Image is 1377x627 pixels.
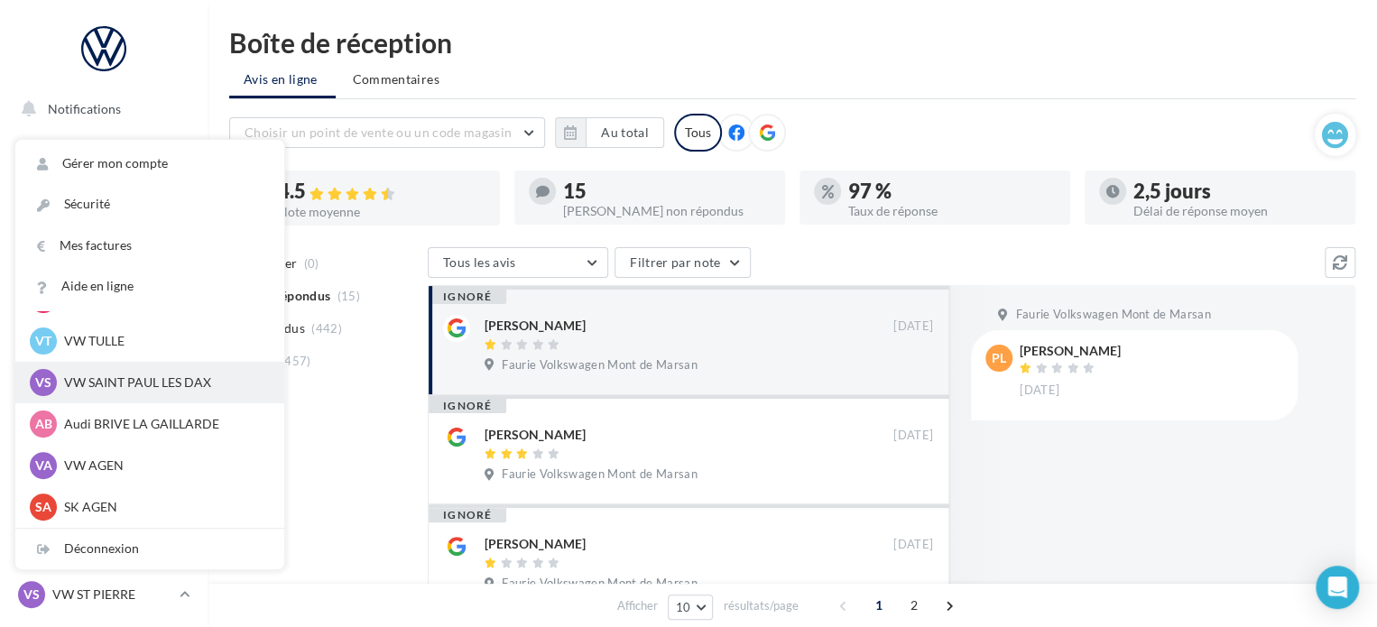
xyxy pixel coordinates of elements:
span: AB [35,415,52,433]
span: Commentaires [353,70,439,88]
button: Choisir un point de vente ou un code magasin [229,117,545,148]
div: 2,5 jours [1133,181,1341,201]
span: [DATE] [1020,383,1059,399]
span: (457) [281,354,311,368]
div: ignoré [429,399,506,413]
a: Sécurité [15,184,284,225]
div: Open Intercom Messenger [1316,566,1359,609]
button: Au total [555,117,664,148]
div: 15 [563,181,771,201]
p: VW TULLE [64,332,263,350]
button: Notifications [11,90,189,128]
a: Mes factures [15,226,284,266]
div: ignoré [429,290,506,304]
span: 1 [864,591,893,620]
a: Visibilité en ligne [11,226,197,264]
div: Note moyenne [278,206,485,218]
p: VW AGEN [64,456,263,475]
span: VA [35,456,52,475]
a: Contacts [11,316,197,354]
a: PLV et print personnalisable [11,450,197,503]
span: Faurie Volkswagen Mont de Marsan [502,357,697,373]
a: Opérations [11,135,197,173]
a: Calendrier [11,406,197,444]
span: (442) [311,321,342,336]
div: Tous [674,114,722,152]
span: Faurie Volkswagen Mont de Marsan [502,576,697,592]
p: VW ST PIERRE [52,586,172,604]
div: [PERSON_NAME] [485,317,586,335]
div: Boîte de réception [229,29,1355,56]
div: [PERSON_NAME] [485,426,586,444]
span: (0) [304,256,319,271]
a: Médiathèque [11,361,197,399]
span: [DATE] [893,537,933,553]
span: résultats/page [723,597,798,614]
p: Audi BRIVE LA GAILLARDE [64,415,263,433]
button: Au total [586,117,664,148]
div: Taux de réponse [848,205,1056,217]
span: 2 [900,591,929,620]
span: SA [35,498,51,516]
span: VS [23,586,40,604]
a: VS VW ST PIERRE [14,577,193,612]
div: [PERSON_NAME] [1020,345,1121,357]
div: Délai de réponse moyen [1133,205,1341,217]
span: VT [35,332,51,350]
div: [PERSON_NAME] non répondus [563,205,771,217]
span: Afficher [617,597,658,614]
a: Gérer mon compte [15,143,284,184]
div: ignoré [429,508,506,522]
p: VW SAINT PAUL LES DAX [64,373,263,392]
button: 10 [668,595,714,620]
a: Campagnes [11,272,197,309]
span: Faurie Volkswagen Mont de Marsan [502,466,697,483]
div: Déconnexion [15,529,284,569]
p: SK AGEN [64,498,263,516]
div: 4.5 [278,181,485,202]
div: [PERSON_NAME] [485,535,586,553]
a: Campagnes DataOnDemand [11,511,197,564]
span: VS [35,373,51,392]
span: Tous les avis [443,254,516,270]
span: [DATE] [893,318,933,335]
a: Boîte de réception [11,180,197,218]
a: Aide en ligne [15,266,284,307]
span: Notifications [48,101,121,116]
button: Tous les avis [428,247,608,278]
button: Filtrer par note [615,247,751,278]
span: Faurie Volkswagen Mont de Marsan [1015,307,1210,323]
span: 10 [676,600,691,614]
div: 97 % [848,181,1056,201]
span: PL [992,349,1006,367]
span: [DATE] [893,428,933,444]
span: Choisir un point de vente ou un code magasin [245,124,512,140]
